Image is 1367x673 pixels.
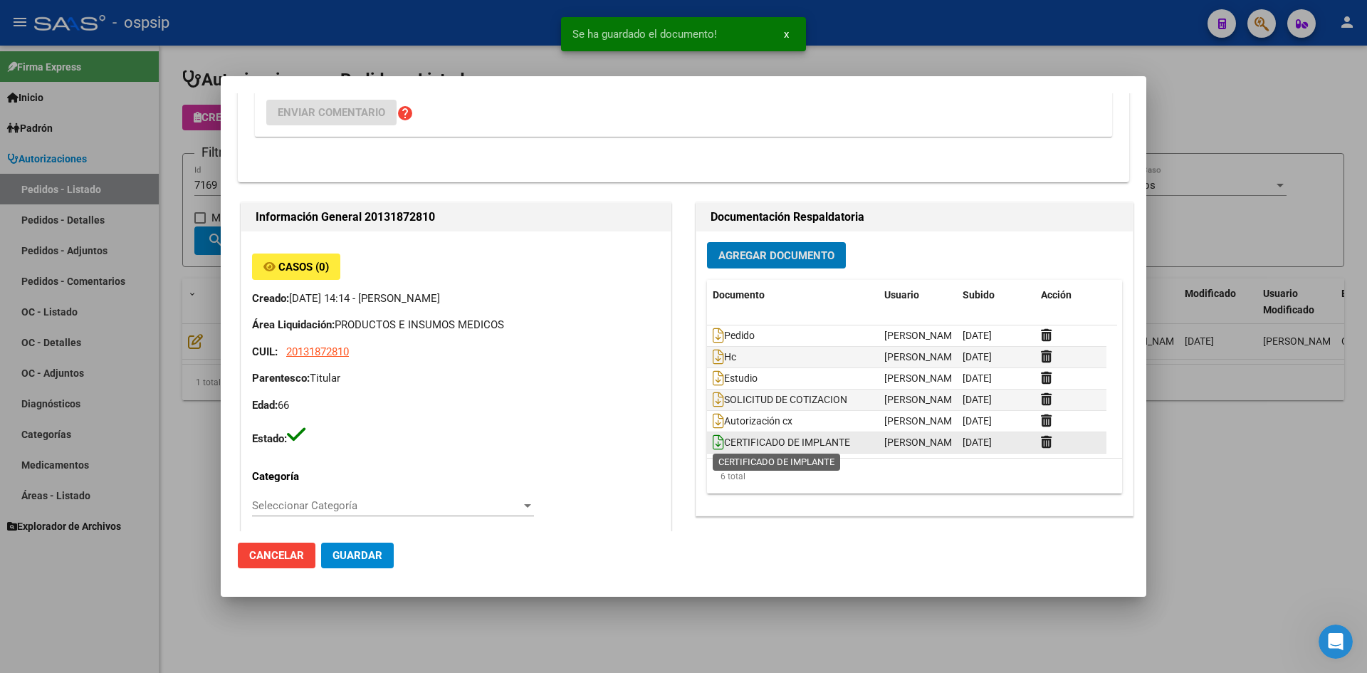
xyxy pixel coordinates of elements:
[884,372,960,384] span: [PERSON_NAME]
[252,432,287,445] strong: Estado:
[252,317,660,333] p: PRODUCTOS E INSUMOS MEDICOS
[718,249,834,262] span: Agregar Documento
[238,543,315,568] button: Cancelar
[252,499,521,512] span: Seleccionar Categoría
[884,415,960,427] span: [PERSON_NAME]
[252,291,660,307] p: [DATE] 14:14 - [PERSON_NAME]
[884,351,960,362] span: [PERSON_NAME]
[772,21,800,47] button: x
[252,469,375,485] p: Categoría
[884,330,960,341] span: [PERSON_NAME]
[713,394,847,405] span: SOLICITUD DE COTIZACION
[713,330,755,341] span: Pedido
[957,280,1035,311] datatable-header-cell: Subido
[713,372,758,384] span: Estudio
[884,437,960,448] span: [PERSON_NAME]
[711,209,1119,226] h2: Documentación Respaldatoria
[713,437,850,448] span: CERTIFICADO DE IMPLANTE
[963,415,992,427] span: [DATE]
[278,106,385,119] span: Enviar comentario
[879,280,957,311] datatable-header-cell: Usuario
[707,280,879,311] datatable-header-cell: Documento
[252,254,340,280] button: Casos (0)
[1035,280,1106,311] datatable-header-cell: Acción
[963,437,992,448] span: [DATE]
[278,261,329,273] span: Casos (0)
[266,100,397,125] button: Enviar comentario
[963,372,992,384] span: [DATE]
[252,397,660,414] p: 66
[286,345,349,358] span: 20131872810
[252,292,289,305] strong: Creado:
[256,209,656,226] h2: Información General 20131872810
[707,242,846,268] button: Agregar Documento
[1319,625,1353,659] iframe: Intercom live chat
[321,543,394,568] button: Guardar
[572,27,717,41] span: Se ha guardado el documento!
[332,549,382,562] span: Guardar
[707,459,1122,494] div: 6 total
[1041,289,1072,301] span: Acción
[252,345,278,358] strong: CUIL:
[963,289,995,301] span: Subido
[249,549,304,562] span: Cancelar
[963,394,992,405] span: [DATE]
[713,415,792,427] span: Autorización cx
[963,330,992,341] span: [DATE]
[713,289,765,301] span: Documento
[884,394,960,405] span: [PERSON_NAME]
[252,318,335,331] strong: Área Liquidación:
[963,351,992,362] span: [DATE]
[252,372,310,385] strong: Parentesco:
[397,105,414,122] mat-icon: help
[713,351,736,362] span: Hc
[252,399,278,412] strong: Edad:
[252,370,660,387] p: Titular
[784,28,789,41] span: x
[884,289,919,301] span: Usuario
